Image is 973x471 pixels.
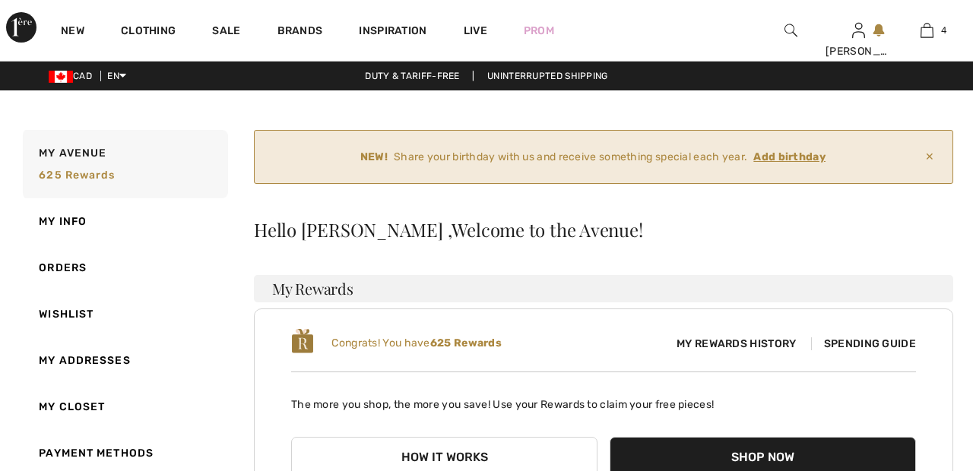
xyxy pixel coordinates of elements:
[360,149,388,165] strong: NEW!
[524,23,554,39] a: Prom
[254,275,953,302] h3: My Rewards
[291,384,916,413] p: The more you shop, the more you save! Use your Rewards to claim your free pieces!
[331,337,502,349] span: Congrats! You have
[107,71,126,81] span: EN
[826,43,892,59] div: [PERSON_NAME]
[20,245,228,291] a: Orders
[664,336,808,352] span: My Rewards History
[20,384,228,430] a: My Closet
[39,145,106,161] span: My Avenue
[753,150,826,163] ins: Add birthday
[811,337,916,350] span: Spending Guide
[20,337,228,384] a: My Addresses
[852,21,865,40] img: My Info
[893,21,960,40] a: 4
[49,71,73,83] img: Canadian Dollar
[464,23,487,39] a: Live
[430,337,502,349] b: 625 Rewards
[61,24,84,40] a: New
[49,71,98,81] span: CAD
[212,24,240,40] a: Sale
[941,24,946,37] span: 4
[291,327,314,355] img: loyalty_logo_r.svg
[267,149,919,165] div: Share your birthday with us and receive something special each year.
[921,21,933,40] img: My Bag
[6,12,36,43] img: 1ère Avenue
[452,220,642,239] span: Welcome to the Avenue!
[277,24,323,40] a: Brands
[254,220,953,239] div: Hello [PERSON_NAME] ,
[20,291,228,337] a: Wishlist
[359,24,426,40] span: Inspiration
[39,169,115,182] span: 625 rewards
[852,23,865,37] a: Sign In
[919,143,940,171] span: ✕
[121,24,176,40] a: Clothing
[20,198,228,245] a: My Info
[784,21,797,40] img: search the website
